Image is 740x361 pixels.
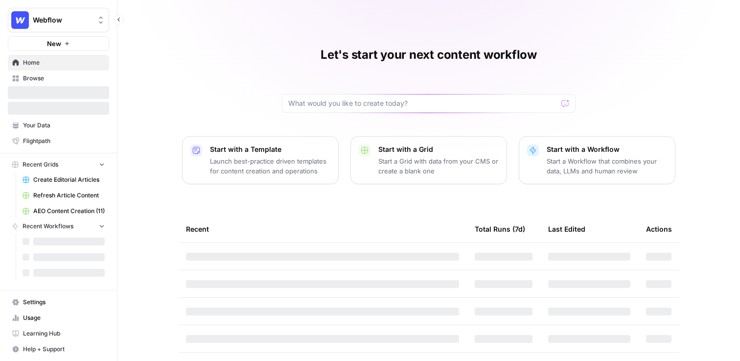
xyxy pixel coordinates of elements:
span: Flightpath [23,137,105,145]
div: Total Runs (7d) [475,216,525,242]
p: Launch best-practice driven templates for content creation and operations [210,156,330,176]
button: New [8,36,109,51]
span: AEO Content Creation (11) [33,207,105,216]
p: Start with a Template [210,144,330,154]
div: Last Edited [548,216,585,242]
p: Start a Workflow that combines your data, LLMs and human review [547,156,667,176]
span: Home [23,58,105,67]
span: Create Editorial Articles [33,175,105,184]
a: Learning Hub [8,326,109,341]
a: Create Editorial Articles [18,172,109,188]
button: Start with a TemplateLaunch best-practice driven templates for content creation and operations [182,136,339,184]
span: Refresh Article Content [33,191,105,200]
button: Recent Grids [8,157,109,172]
span: Webflow [33,15,92,25]
span: Learning Hub [23,329,105,338]
a: Browse [8,71,109,86]
div: Actions [646,216,672,242]
a: Your Data [8,118,109,133]
button: Help + Support [8,341,109,357]
span: Settings [23,298,105,307]
a: AEO Content Creation (11) [18,203,109,219]
p: Start a Grid with data from your CMS or create a blank one [378,156,499,176]
img: Webflow Logo [11,11,29,29]
button: Start with a WorkflowStart a Workflow that combines your data, LLMs and human review [519,136,675,184]
span: Usage [23,313,105,322]
a: Flightpath [8,133,109,149]
span: Browse [23,74,105,83]
a: Refresh Article Content [18,188,109,203]
input: What would you like to create today? [288,98,557,108]
p: Start with a Grid [378,144,499,154]
h1: Let's start your next content workflow [321,47,537,63]
span: Your Data [23,121,105,130]
button: Start with a GridStart a Grid with data from your CMS or create a blank one [350,136,507,184]
a: Home [8,55,109,71]
div: Recent [186,216,459,242]
span: Recent Grids [23,160,58,169]
span: Recent Workflows [23,222,73,231]
p: Start with a Workflow [547,144,667,154]
a: Usage [8,310,109,326]
button: Workspace: Webflow [8,8,109,32]
span: New [47,39,61,48]
span: Help + Support [23,345,105,354]
a: Settings [8,294,109,310]
button: Recent Workflows [8,219,109,234]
